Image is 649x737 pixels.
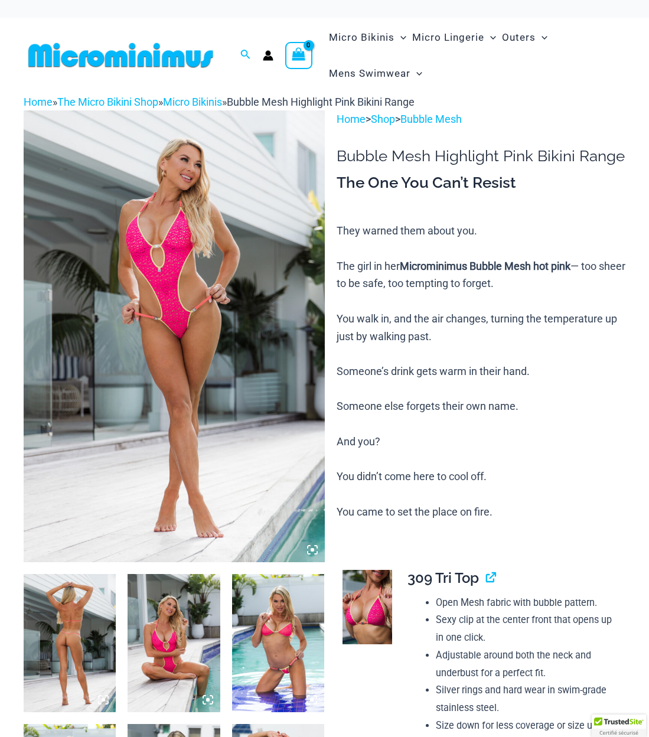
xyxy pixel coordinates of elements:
span: 309 Tri Top [407,569,479,586]
li: Silver rings and hard wear in swim-grade stainless steel. [436,681,615,716]
span: Mens Swimwear [329,58,410,89]
a: Search icon link [240,48,251,63]
a: The Micro Bikini Shop [57,96,158,108]
li: Open Mesh fabric with bubble pattern. [436,594,615,612]
h3: The One You Can’t Resist [337,173,625,193]
span: Menu Toggle [410,58,422,89]
a: Micro BikinisMenu ToggleMenu Toggle [326,19,409,56]
span: Micro Bikinis [329,22,394,53]
span: Bubble Mesh Highlight Pink Bikini Range [227,96,415,108]
span: Menu Toggle [394,22,406,53]
span: Micro Lingerie [412,22,484,53]
a: View Shopping Cart, empty [285,42,312,69]
p: > > [337,110,625,128]
a: Shop [371,113,395,125]
img: Bubble Mesh Highlight Pink 819 One Piece [128,574,220,713]
a: Home [337,113,366,125]
img: Bubble Mesh Highlight Pink 323 Top 421 Micro [232,574,324,713]
a: Mens SwimwearMenu ToggleMenu Toggle [326,56,425,92]
span: Menu Toggle [536,22,547,53]
img: Bubble Mesh Highlight Pink 819 One Piece [24,574,116,713]
img: MM SHOP LOGO FLAT [24,42,218,69]
img: Bubble Mesh Highlight Pink 309 Top [343,570,392,644]
p: They warned them about you. The girl in her — too sheer to be safe, too tempting to forget. You w... [337,222,625,520]
li: Sexy clip at the center front that opens up in one click. [436,611,615,646]
a: Micro Bikinis [163,96,222,108]
span: Outers [502,22,536,53]
nav: Site Navigation [324,18,625,93]
span: » » » [24,96,415,108]
li: Adjustable around both the neck and underbust for a perfect fit. [436,647,615,681]
b: Microminimus Bubble Mesh hot pink [400,260,570,272]
div: TrustedSite Certified [592,715,646,737]
span: Menu Toggle [484,22,496,53]
a: Account icon link [263,50,273,61]
a: Bubble Mesh [400,113,462,125]
a: Micro LingerieMenu ToggleMenu Toggle [409,19,499,56]
img: Bubble Mesh Highlight Pink 819 One Piece [24,110,325,562]
a: Home [24,96,53,108]
a: OutersMenu ToggleMenu Toggle [499,19,550,56]
h1: Bubble Mesh Highlight Pink Bikini Range [337,147,625,165]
